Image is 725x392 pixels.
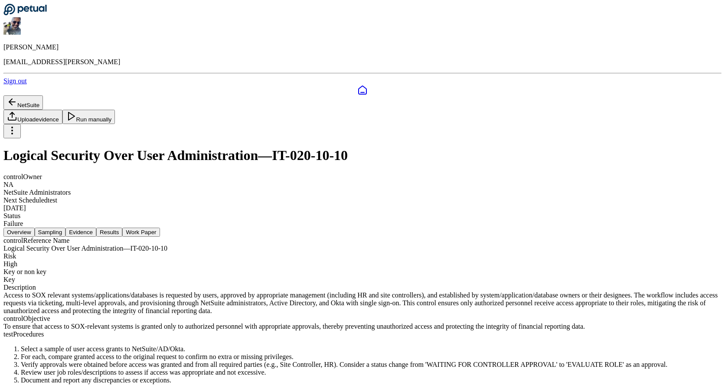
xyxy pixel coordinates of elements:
div: Status [3,212,722,220]
div: High [3,260,722,268]
a: Dashboard [3,85,722,95]
div: control Owner [3,173,722,181]
li: Document and report any discrepancies or exceptions. [21,376,722,384]
div: test Procedures [3,330,722,338]
button: Run manually [62,110,115,124]
div: control Objective [3,315,722,323]
a: Sign out [3,77,27,85]
h1: Logical Security Over User Administration — IT-020-10-10 [3,147,722,163]
button: Results [96,228,122,237]
div: Key [3,276,722,284]
div: Access to SOX relevant systems/applications/databases is requested by users, approved by appropri... [3,291,722,315]
div: control Reference Name [3,237,722,245]
img: Shekhar Khedekar [3,17,21,35]
div: Risk [3,252,722,260]
div: Failure [3,220,722,228]
p: [EMAIL_ADDRESS][PERSON_NAME] [3,58,722,66]
nav: Tabs [3,228,722,237]
span: NetSuite Administrators [3,189,71,196]
div: Next Scheduled test [3,196,722,204]
li: Verify approvals were obtained before access was granted and from all required parties (e.g., Sit... [21,361,722,369]
li: Select a sample of user access grants to NetSuite/AD/Okta. [21,345,722,353]
span: NA [3,181,13,188]
div: To ensure that access to SOX-relevant systems is granted only to authorized personnel with approp... [3,323,722,330]
div: [DATE] [3,204,722,212]
button: NetSuite [3,95,43,110]
button: Evidence [65,228,96,237]
button: Uploadevidence [3,110,62,124]
button: Sampling [35,228,66,237]
div: Logical Security Over User Administration — IT-020-10-10 [3,245,722,252]
div: Key or non key [3,268,722,276]
a: Go to Dashboard [3,10,47,17]
button: Work Paper [122,228,160,237]
li: For each, compare granted access to the original request to confirm no extra or missing privileges. [21,353,722,361]
p: [PERSON_NAME] [3,43,722,51]
li: Review user job roles/descriptions to assess if access was appropriate and not excessive. [21,369,722,376]
button: Overview [3,228,35,237]
div: Description [3,284,722,291]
